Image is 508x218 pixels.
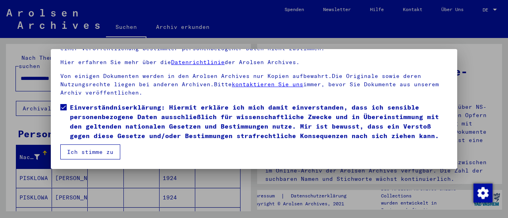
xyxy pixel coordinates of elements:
[232,81,303,88] a: kontaktieren Sie uns
[473,184,493,203] img: Zustimmung ändern
[60,72,448,97] p: Von einigen Dokumenten werden in den Arolsen Archives nur Kopien aufbewahrt.Die Originale sowie d...
[60,144,120,159] button: Ich stimme zu
[60,58,448,66] p: Hier erfahren Sie mehr über die der Arolsen Archives.
[171,59,225,66] a: Datenrichtlinie
[70,102,448,140] span: Einverständniserklärung: Hiermit erkläre ich mich damit einverstanden, dass ich sensible personen...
